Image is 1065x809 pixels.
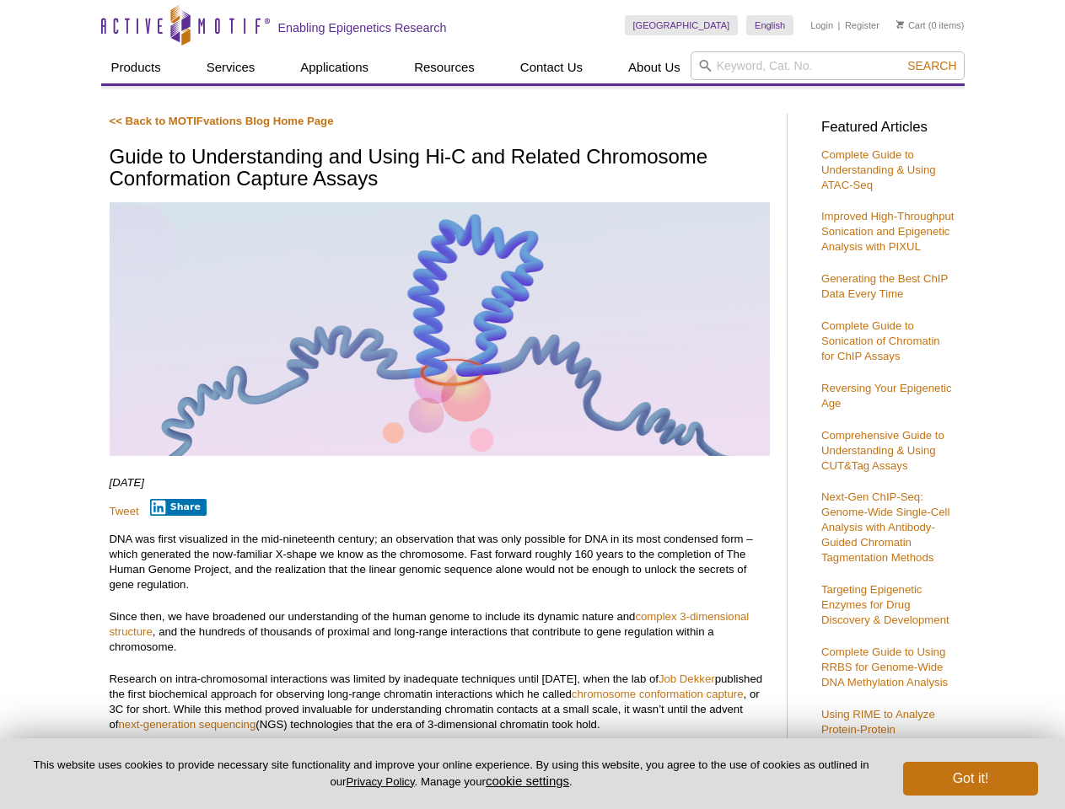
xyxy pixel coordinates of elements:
a: Complete Guide to Understanding & Using ATAC-Seq [821,148,936,191]
img: Hi-C [110,202,770,456]
li: (0 items) [896,15,965,35]
a: Tweet [110,505,139,517]
a: [GEOGRAPHIC_DATA] [625,15,739,35]
span: Search [907,59,956,72]
button: cookie settings [486,774,569,788]
a: Services [196,51,266,83]
p: Since then, we have broadened our understanding of the human genome to include its dynamic nature... [110,609,770,655]
a: Generating the Best ChIP Data Every Time [821,272,948,300]
p: This website uses cookies to provide necessary site functionality and improve your online experie... [27,758,875,790]
a: Products [101,51,171,83]
a: Improved High-Throughput Sonication and Epigenetic Analysis with PIXUL [821,210,955,253]
h3: Featured Articles [821,121,956,135]
img: Your Cart [896,20,904,29]
a: Login [810,19,833,31]
a: chromosome conformation capture [572,688,744,700]
a: English [746,15,793,35]
a: Applications [290,51,379,83]
em: [DATE] [110,476,145,489]
a: Complete Guide to Sonication of Chromatin for ChIP Assays [821,319,940,362]
a: Targeting Epigenetic Enzymes for Drug Discovery & Development [821,583,949,626]
button: Search [902,58,961,73]
a: << Back to MOTIFvations Blog Home Page [110,115,334,127]
a: Register [845,19,879,31]
h2: Enabling Epigenetics Research [278,20,447,35]
a: Using RIME to Analyze Protein-Protein Interactions on Chromatin [821,708,949,751]
a: Resources [404,51,485,83]
a: next-generation sequencing [119,718,256,731]
a: About Us [618,51,691,83]
a: Contact Us [510,51,593,83]
h1: Guide to Understanding and Using Hi-C and Related Chromosome Conformation Capture Assays [110,146,770,192]
a: Privacy Policy [346,775,414,788]
p: Research on intra-chromosomal interactions was limited by inadequate techniques until [DATE], whe... [110,672,770,732]
a: Job Dekker [659,672,715,685]
a: Reversing Your Epigenetic Age [821,382,952,410]
a: Next-Gen ChIP-Seq: Genome-Wide Single-Cell Analysis with Antibody-Guided Chromatin Tagmentation M... [821,490,949,564]
li: | [838,15,841,35]
a: Complete Guide to Using RRBS for Genome-Wide DNA Methylation Analysis [821,646,948,688]
button: Share [150,499,207,516]
input: Keyword, Cat. No. [691,51,965,80]
p: DNA was first visualized in the mid-nineteenth century; an observation that was only possible for... [110,532,770,592]
a: Cart [896,19,926,31]
button: Got it! [903,762,1038,796]
a: Comprehensive Guide to Understanding & Using CUT&Tag Assays [821,429,944,472]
